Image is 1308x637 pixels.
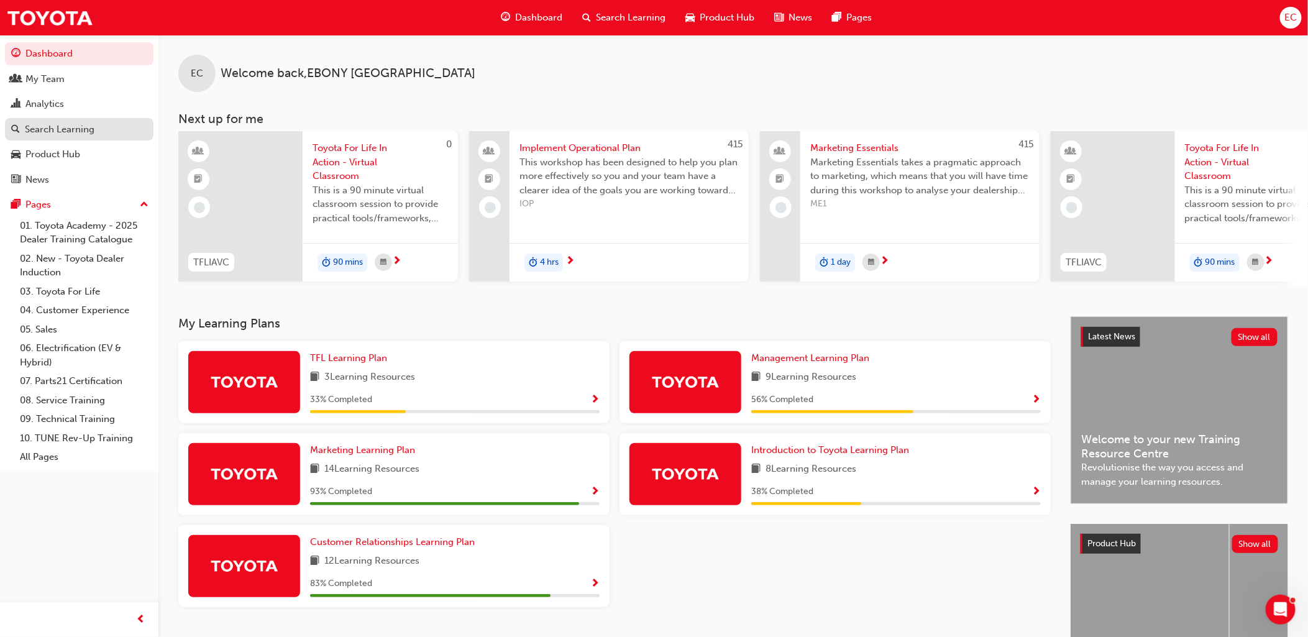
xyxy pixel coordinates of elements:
[751,462,761,477] span: book-icon
[519,197,739,211] span: IOP
[5,42,153,65] a: Dashboard
[310,444,415,456] span: Marketing Learning Plan
[178,316,1051,331] h3: My Learning Plans
[310,351,392,365] a: TFL Learning Plan
[310,554,319,569] span: book-icon
[515,11,562,25] span: Dashboard
[582,10,591,25] span: search-icon
[751,444,909,456] span: Introduction to Toyota Learning Plan
[310,352,387,364] span: TFL Learning Plan
[210,371,278,393] img: Trak
[880,256,889,267] span: next-icon
[15,429,153,448] a: 10. TUNE Rev-Up Training
[25,198,51,212] div: Pages
[11,175,21,186] span: news-icon
[221,66,475,81] span: Welcome back , EBONY [GEOGRAPHIC_DATA]
[700,11,754,25] span: Product Hub
[831,255,851,270] span: 1 day
[529,255,537,271] span: duration-icon
[310,393,372,407] span: 33 % Completed
[380,255,386,270] span: calendar-icon
[789,11,812,25] span: News
[868,255,874,270] span: calendar-icon
[1081,327,1278,347] a: Latest NewsShow all
[15,339,153,372] a: 06. Electrification (EV & Hybrid)
[776,172,785,188] span: booktick-icon
[1067,172,1076,188] span: booktick-icon
[310,443,420,457] a: Marketing Learning Plan
[178,131,458,282] a: 0TFLIAVCToyota For Life In Action - Virtual ClassroomThis is a 90 minute virtual classroom sessio...
[651,463,720,485] img: Trak
[1205,255,1235,270] span: 90 mins
[322,255,331,271] span: duration-icon
[1265,256,1274,267] span: next-icon
[310,536,475,548] span: Customer Relationships Learning Plan
[751,370,761,385] span: book-icon
[5,193,153,216] button: Pages
[15,216,153,249] a: 01. Toyota Academy - 2025 Dealer Training Catalogue
[191,66,203,81] span: EC
[25,173,49,187] div: News
[140,197,149,213] span: up-icon
[310,370,319,385] span: book-icon
[1071,316,1288,504] a: Latest NewsShow allWelcome to your new Training Resource CentreRevolutionise the way you access a...
[333,255,363,270] span: 90 mins
[810,141,1030,155] span: Marketing Essentials
[5,168,153,191] a: News
[751,393,813,407] span: 56 % Completed
[158,112,1308,126] h3: Next up for me
[310,577,372,591] span: 83 % Completed
[193,255,229,270] span: TFLIAVC
[15,301,153,320] a: 04. Customer Experience
[572,5,675,30] a: search-iconSearch Learning
[313,141,448,183] span: Toyota For Life In Action - Virtual Classroom
[1031,392,1041,408] button: Show Progress
[832,10,841,25] span: pages-icon
[310,462,319,477] span: book-icon
[15,410,153,429] a: 09. Technical Training
[324,462,419,477] span: 14 Learning Resources
[590,579,600,590] span: Show Progress
[11,99,21,110] span: chart-icon
[313,183,448,226] span: This is a 90 minute virtual classroom session to provide practical tools/frameworks, behaviours a...
[728,139,743,150] span: 415
[485,202,496,213] span: learningRecordVerb_NONE-icon
[519,141,739,155] span: Implement Operational Plan
[310,535,480,549] a: Customer Relationships Learning Plan
[194,202,205,213] span: learningRecordVerb_NONE-icon
[485,144,494,160] span: people-icon
[5,68,153,91] a: My Team
[1284,11,1297,25] span: EC
[820,255,828,271] span: duration-icon
[25,147,80,162] div: Product Hub
[1088,331,1135,342] span: Latest News
[1031,484,1041,500] button: Show Progress
[210,463,278,485] img: Trak
[11,48,21,60] span: guage-icon
[1066,255,1102,270] span: TFLIAVC
[25,122,94,137] div: Search Learning
[137,612,146,628] span: prev-icon
[310,485,372,499] span: 93 % Completed
[1253,255,1259,270] span: calendar-icon
[776,144,785,160] span: people-icon
[1031,487,1041,498] span: Show Progress
[5,118,153,141] a: Search Learning
[446,139,452,150] span: 0
[810,155,1030,198] span: Marketing Essentials takes a pragmatic approach to marketing, which means that you will have time...
[11,199,21,211] span: pages-icon
[324,370,415,385] span: 3 Learning Resources
[846,11,872,25] span: Pages
[194,144,203,160] span: learningResourceType_INSTRUCTOR_LED-icon
[11,74,21,85] span: people-icon
[590,576,600,592] button: Show Progress
[5,40,153,193] button: DashboardMy TeamAnalyticsSearch LearningProduct HubNews
[15,249,153,282] a: 02. New - Toyota Dealer Induction
[685,10,695,25] span: car-icon
[590,487,600,498] span: Show Progress
[194,172,203,188] span: booktick-icon
[6,4,93,32] img: Trak
[751,485,813,499] span: 38 % Completed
